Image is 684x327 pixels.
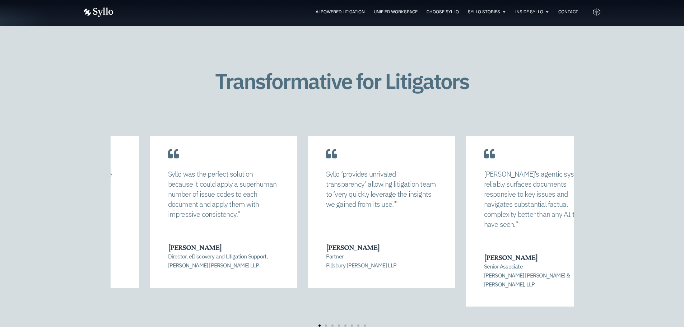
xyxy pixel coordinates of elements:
div: Menu Toggle [127,9,578,15]
nav: Menu [127,9,578,15]
div: 3 / 8 [150,136,297,307]
h1: Transformative for Litigators [191,69,493,93]
a: Syllo Stories [468,9,500,15]
a: Contact [558,9,578,15]
span: Go to slide 3 [331,324,334,327]
span: Go to slide 1 [318,324,321,327]
span: Go to slide 7 [357,324,359,327]
span: Go to slide 2 [325,324,327,327]
span: Go to slide 4 [338,324,340,327]
a: AI Powered Litigation [316,9,365,15]
a: Unified Workspace [374,9,418,15]
span: Go to slide 6 [351,324,353,327]
p: Syllo was the perfect solution because it could apply a superhuman number of issue codes to each ... [168,169,279,219]
a: Inside Syllo [515,9,543,15]
span: Go to slide 8 [364,324,366,327]
a: Choose Syllo [427,9,459,15]
span: Go to slide 5 [344,324,346,327]
p: Director, eDiscovery and Litigation Support, [PERSON_NAME] [PERSON_NAME] LLP [168,252,279,270]
div: Carousel [111,136,574,327]
img: Vector [84,8,113,17]
h3: [PERSON_NAME] [168,243,279,252]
